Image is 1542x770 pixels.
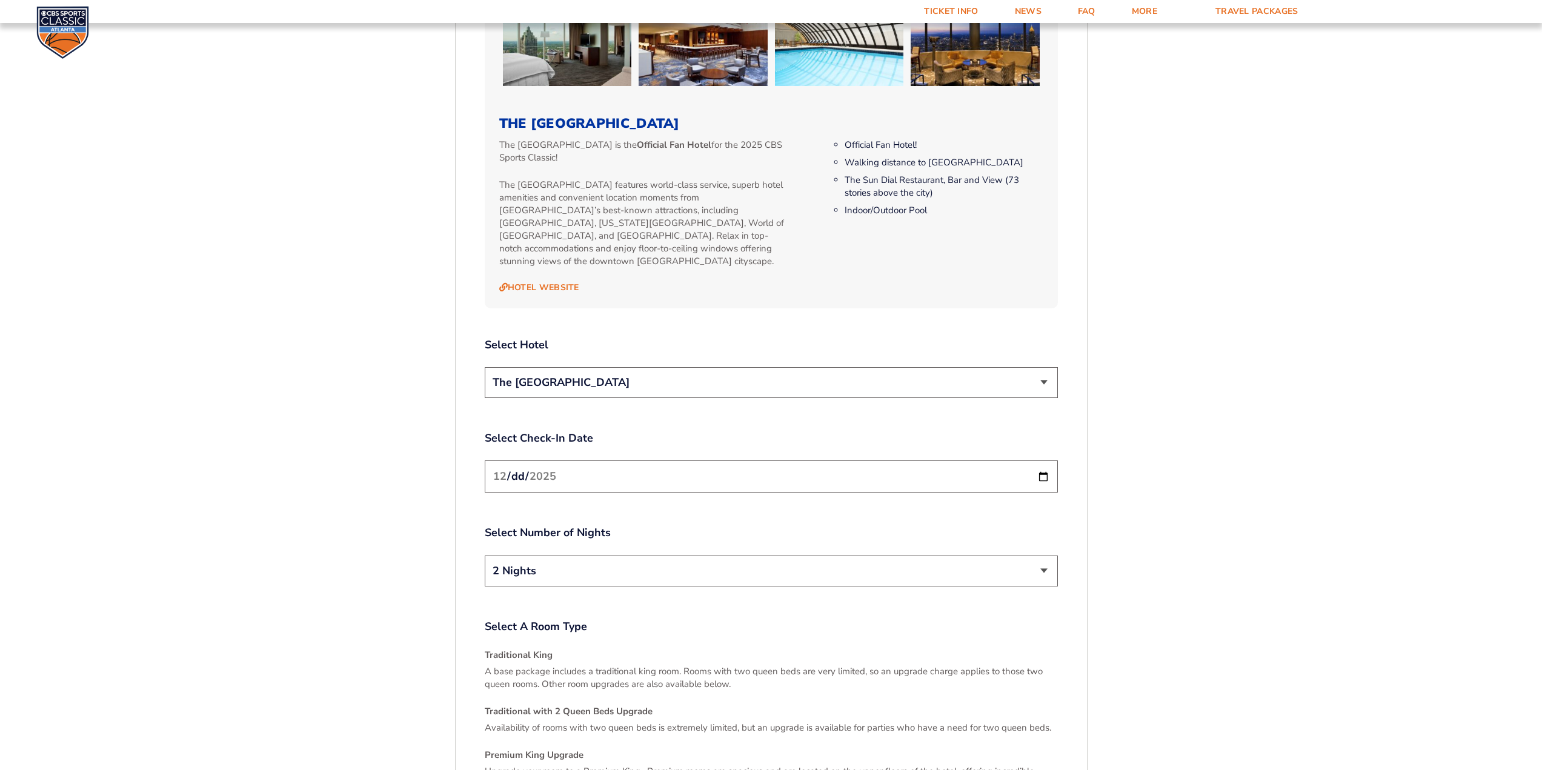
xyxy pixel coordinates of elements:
[499,282,579,293] a: Hotel Website
[485,649,1058,662] h4: Traditional King
[637,139,711,151] strong: Official Fan Hotel
[485,619,1058,634] label: Select A Room Type
[845,139,1043,151] li: Official Fan Hotel!
[845,174,1043,199] li: The Sun Dial Restaurant, Bar and View (73 stories above the city)
[499,116,1043,131] h3: The [GEOGRAPHIC_DATA]
[485,749,1058,762] h4: Premium King Upgrade
[485,705,1058,718] h4: Traditional with 2 Queen Beds Upgrade
[845,204,1043,217] li: Indoor/Outdoor Pool
[485,665,1058,691] p: A base package includes a traditional king room. Rooms with two queen beds are very limited, so a...
[485,337,1058,353] label: Select Hotel
[499,179,789,268] p: The [GEOGRAPHIC_DATA] features world-class service, superb hotel amenities and convenient locatio...
[485,722,1058,734] p: Availability of rooms with two queen beds is extremely limited, but an upgrade is available for p...
[485,431,1058,446] label: Select Check-In Date
[845,156,1043,169] li: Walking distance to [GEOGRAPHIC_DATA]
[36,6,89,59] img: CBS Sports Classic
[499,139,789,164] p: The [GEOGRAPHIC_DATA] is the for the 2025 CBS Sports Classic!
[485,525,1058,540] label: Select Number of Nights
